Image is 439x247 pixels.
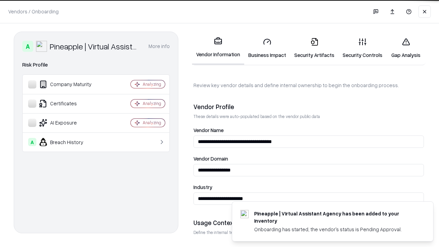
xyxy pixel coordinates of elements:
[193,103,424,111] div: Vendor Profile
[36,41,47,52] img: Pineapple | Virtual Assistant Agency
[22,61,170,69] div: Risk Profile
[240,210,249,218] img: trypineapple.com
[193,114,424,119] p: These details were auto-populated based on the vendor public data
[143,101,161,106] div: Analyzing
[22,41,33,52] div: A
[28,99,110,108] div: Certificates
[193,230,424,235] p: Define the internal team and reason for using this vendor. This helps assess business relevance a...
[254,226,417,233] div: Onboarding has started, the vendor's status is Pending Approval.
[8,8,59,15] p: Vendors / Onboarding
[244,32,290,64] a: Business Impact
[192,32,244,65] a: Vendor Information
[193,156,424,161] label: Vendor Domain
[28,119,110,127] div: AI Exposure
[28,80,110,89] div: Company Maturity
[290,32,339,64] a: Security Artifacts
[193,185,424,190] label: Industry
[28,138,36,146] div: A
[193,82,424,89] p: Review key vendor details and define internal ownership to begin the onboarding process.
[143,81,161,87] div: Analyzing
[339,32,387,64] a: Security Controls
[193,128,424,133] label: Vendor Name
[28,138,110,146] div: Breach History
[149,40,170,52] button: More info
[387,32,425,64] a: Gap Analysis
[193,219,424,227] div: Usage Context
[50,41,140,52] div: Pineapple | Virtual Assistant Agency
[254,210,417,224] div: Pineapple | Virtual Assistant Agency has been added to your inventory
[143,120,161,126] div: Analyzing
